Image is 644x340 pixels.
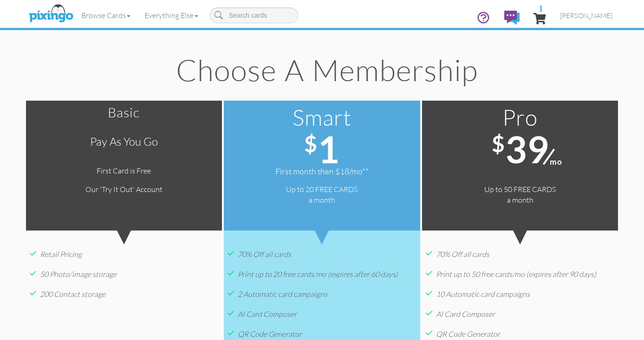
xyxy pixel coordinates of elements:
[505,127,549,171] span: 39
[427,105,614,130] h2: Pro
[422,195,618,205] div: a month
[436,250,489,259] span: 70% Off all cards
[228,105,416,130] h2: Smart
[238,289,327,299] span: 2 Automatic card campaigns
[436,289,530,299] span: 10 Automatic card campaigns
[422,184,618,195] div: Up to 50 FREE CARDS
[436,269,596,279] span: Print up to 50 free cards/mo (expires after 90 days)
[436,309,495,319] span: AI Card Composer
[137,4,205,27] a: Everything Else
[26,2,76,26] img: pixingo logo
[40,269,117,279] span: 50 Photo/image storage
[238,269,398,279] span: Print up to 20 free cards/mo (expires after 60 days)
[40,250,82,259] span: Retail Pricing
[26,166,222,176] div: First Card is Free
[41,53,612,86] h1: Choose a Membership
[436,329,500,339] span: QR Code Generator
[224,195,420,205] div: a month
[74,4,137,27] a: Browse Cards
[40,289,105,299] span: 200 Contact storage
[238,309,297,319] span: AI Card Composer
[504,11,520,25] img: comments.svg
[210,7,298,23] input: Search cards
[238,250,291,259] span: 70% Off all cards
[539,4,543,13] span: 1
[318,127,339,171] span: 1
[26,184,222,195] div: Our 'Try It Out' Account
[304,130,318,157] sup: $
[553,4,619,27] a: [PERSON_NAME]
[31,105,218,120] h2: Basic
[224,166,420,177] div: First month then $18/mo**
[492,130,505,157] sup: $
[533,4,546,32] a: 1
[33,135,215,148] h3: Pay as you go
[224,184,420,195] div: Up to 20 FREE CARDS
[238,329,302,339] span: QR Code Generator
[560,12,612,19] span: [PERSON_NAME]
